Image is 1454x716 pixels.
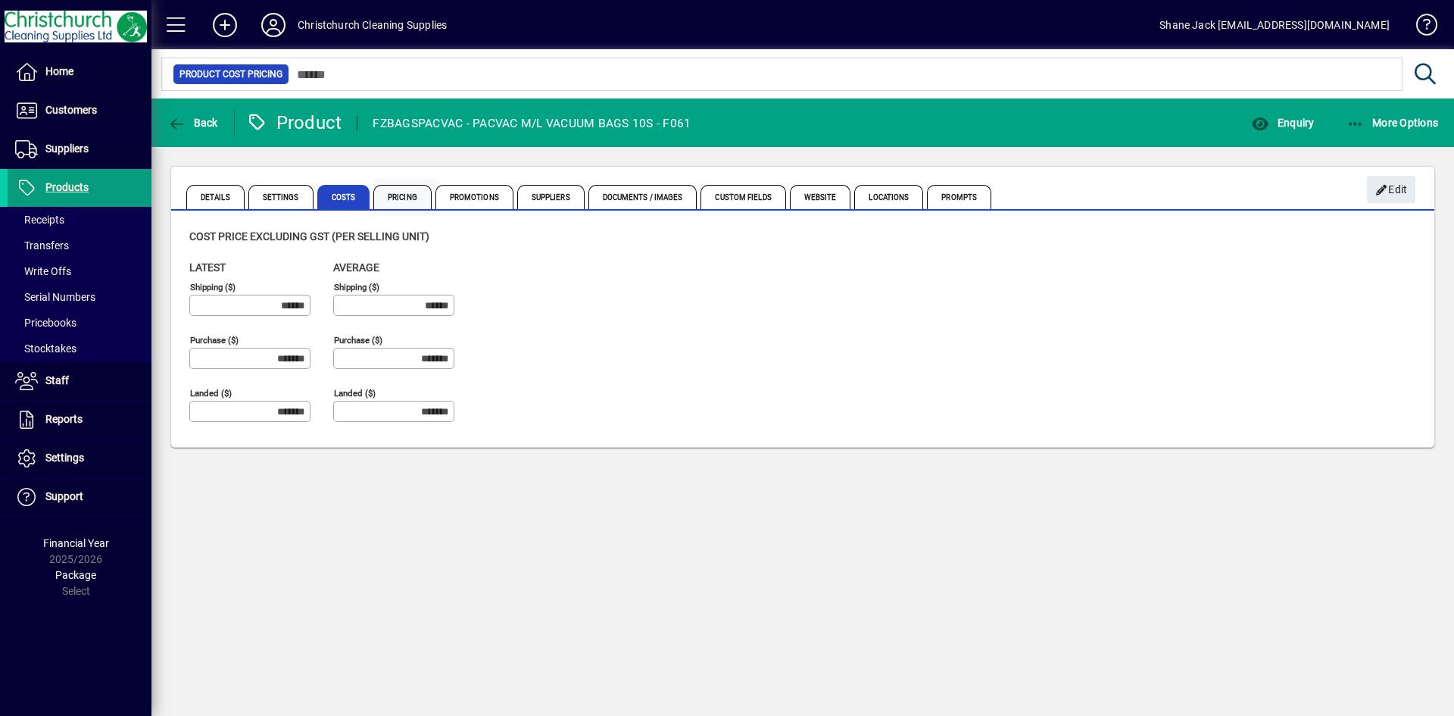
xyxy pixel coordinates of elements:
[15,342,76,355] span: Stocktakes
[334,335,382,345] mat-label: Purchase ($)
[179,67,282,82] span: Product Cost Pricing
[190,282,236,292] mat-label: Shipping ($)
[43,537,109,549] span: Financial Year
[373,185,432,209] span: Pricing
[854,185,923,209] span: Locations
[8,401,151,439] a: Reports
[15,214,64,226] span: Receipts
[249,11,298,39] button: Profile
[8,130,151,168] a: Suppliers
[8,336,151,361] a: Stocktakes
[8,284,151,310] a: Serial Numbers
[588,185,697,209] span: Documents / Images
[8,362,151,400] a: Staff
[1247,109,1318,136] button: Enquiry
[1251,117,1314,129] span: Enquiry
[334,282,379,292] mat-label: Shipping ($)
[317,185,370,209] span: Costs
[55,569,96,581] span: Package
[1159,13,1390,37] div: Shane Jack [EMAIL_ADDRESS][DOMAIN_NAME]
[1367,176,1415,203] button: Edit
[45,65,73,77] span: Home
[45,374,69,386] span: Staff
[435,185,513,209] span: Promotions
[8,439,151,477] a: Settings
[15,265,71,277] span: Write Offs
[700,185,785,209] span: Custom Fields
[517,185,585,209] span: Suppliers
[190,335,239,345] mat-label: Purchase ($)
[8,310,151,336] a: Pricebooks
[8,53,151,91] a: Home
[15,317,76,329] span: Pricebooks
[189,230,429,242] span: Cost price excluding GST (per selling unit)
[333,261,379,274] span: Average
[1343,109,1443,136] button: More Options
[151,109,235,136] app-page-header-button: Back
[927,185,991,209] span: Prompts
[189,261,226,274] span: Latest
[186,185,245,209] span: Details
[45,413,83,425] span: Reports
[373,111,691,136] div: FZBAGSPACVAC - PACVAC M/L VACUUM BAGS 10S - F061
[15,239,69,252] span: Transfers
[45,490,83,502] span: Support
[8,258,151,284] a: Write Offs
[8,92,151,130] a: Customers
[8,233,151,258] a: Transfers
[15,291,95,303] span: Serial Numbers
[8,478,151,516] a: Support
[1375,177,1408,202] span: Edit
[248,185,314,209] span: Settings
[45,104,97,116] span: Customers
[190,388,232,399] mat-label: Landed ($)
[45,452,84,464] span: Settings
[164,109,222,136] button: Back
[334,388,376,399] mat-label: Landed ($)
[167,117,218,129] span: Back
[1346,117,1439,129] span: More Options
[246,111,342,135] div: Product
[45,181,89,193] span: Products
[201,11,249,39] button: Add
[45,142,89,155] span: Suppliers
[1405,3,1435,52] a: Knowledge Base
[790,185,851,209] span: Website
[8,207,151,233] a: Receipts
[298,13,447,37] div: Christchurch Cleaning Supplies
